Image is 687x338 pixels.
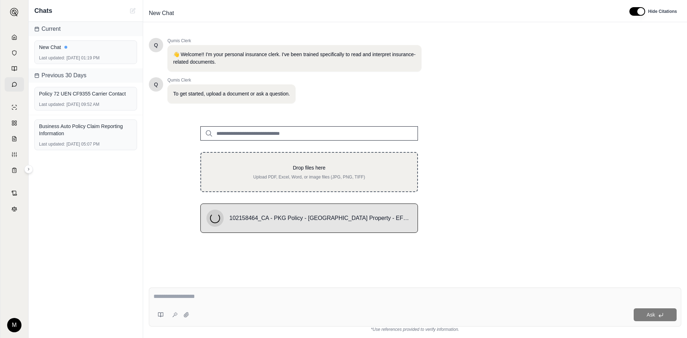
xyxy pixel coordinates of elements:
[167,38,422,44] span: Qumis Clerk
[5,202,24,216] a: Legal Search Engine
[213,174,406,180] p: Upload PDF, Excel, Word, or image files (JPG, PNG, TIFF)
[5,132,24,146] a: Claim Coverage
[29,68,143,83] div: Previous 30 Days
[7,5,21,19] button: Expand sidebar
[634,308,677,321] button: Ask
[128,6,137,15] button: New Chat
[5,46,24,60] a: Documents Vault
[647,312,655,318] span: Ask
[213,164,406,171] p: Drop files here
[154,41,158,49] span: Hello
[39,141,65,147] span: Last updated:
[5,147,24,162] a: Custom Report
[29,22,143,36] div: Current
[146,8,621,19] div: Edit Title
[5,30,24,44] a: Home
[149,327,681,332] div: *Use references provided to verify information.
[5,186,24,200] a: Contract Analysis
[173,51,416,66] p: 👋 Welcome!! I'm your personal insurance clerk. I've been trained specifically to read and interpr...
[5,163,24,177] a: Coverage Table
[5,100,24,114] a: Single Policy
[5,77,24,92] a: Chat
[229,214,412,222] span: 102158464_CA - PKG Policy - [GEOGRAPHIC_DATA] Property - EFF [DATE] - Stamped-Secured.pdf
[24,165,33,173] button: Expand sidebar
[146,8,177,19] span: New Chat
[39,55,65,61] span: Last updated:
[10,8,19,16] img: Expand sidebar
[167,77,296,83] span: Qumis Clerk
[7,318,21,332] div: M
[5,116,24,130] a: Policy Comparisons
[5,62,24,76] a: Prompt Library
[39,55,132,61] div: [DATE] 01:19 PM
[154,81,158,88] span: Hello
[39,102,132,107] div: [DATE] 09:52 AM
[39,123,132,137] div: Business Auto Policy Claim Reporting Information
[34,6,52,16] span: Chats
[648,9,677,14] span: Hide Citations
[39,141,132,147] div: [DATE] 05:07 PM
[39,102,65,107] span: Last updated:
[39,90,132,97] div: Policy 72 UEN CF9355 Carrier Contact
[173,90,290,98] p: To get started, upload a document or ask a question.
[39,44,132,51] div: New Chat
